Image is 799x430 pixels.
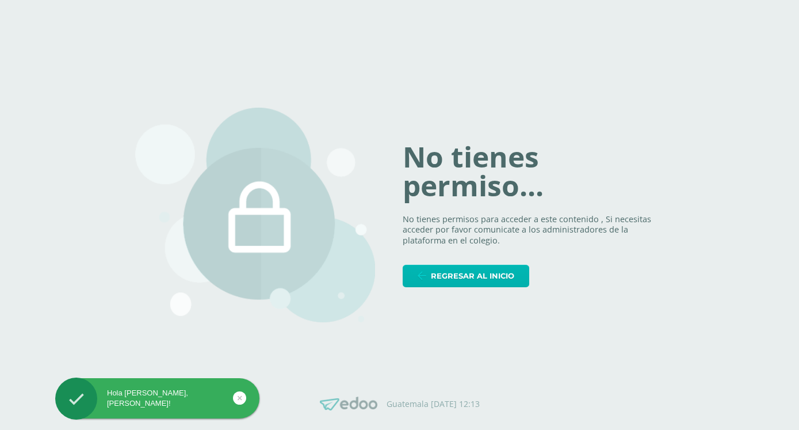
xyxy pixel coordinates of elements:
h1: No tienes permiso... [403,143,664,200]
div: Hola [PERSON_NAME], [PERSON_NAME]! [55,388,259,409]
img: 403.png [135,108,376,323]
p: No tienes permisos para acceder a este contenido , Si necesitas acceder por favor comunicate a lo... [403,214,664,246]
p: Guatemala [DATE] 12:13 [387,399,480,409]
span: Regresar al inicio [431,265,514,287]
img: Edoo [320,397,377,411]
a: Regresar al inicio [403,265,529,287]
